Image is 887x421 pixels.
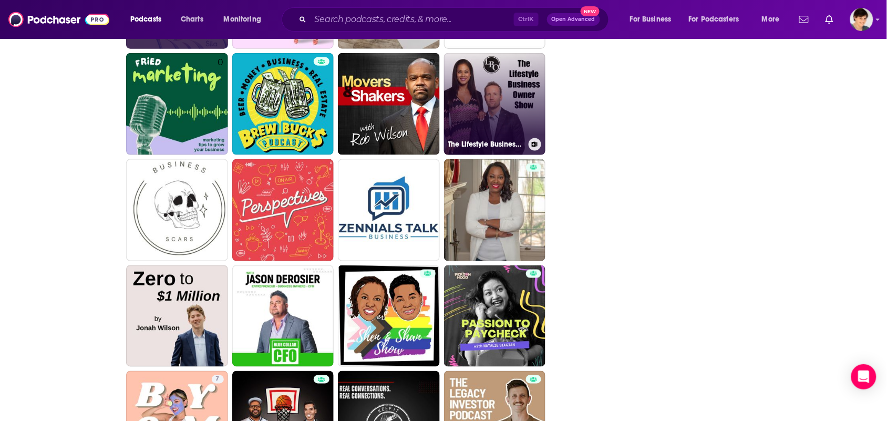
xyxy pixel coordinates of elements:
a: Show notifications dropdown [795,11,813,28]
a: 0 [126,53,228,155]
span: 7 [216,374,220,385]
div: 0 [218,57,224,151]
span: Ctrl K [514,13,539,26]
span: More [762,12,780,27]
a: Charts [174,11,210,28]
img: Podchaser - Follow, Share and Rate Podcasts [8,9,109,29]
img: User Profile [850,8,873,31]
a: The Lifestyle Business Owner Show [444,53,546,155]
button: open menu [123,11,175,28]
button: open menu [623,11,685,28]
button: Open AdvancedNew [547,13,600,26]
span: For Business [630,12,672,27]
a: 0 [338,53,440,155]
div: Search podcasts, credits, & more... [292,7,619,32]
button: open menu [755,11,793,28]
span: Podcasts [130,12,161,27]
a: 7 [212,375,224,384]
span: New [581,6,600,16]
span: Logged in as bethwouldknow [850,8,873,31]
span: Monitoring [224,12,261,27]
span: For Podcasters [689,12,739,27]
div: 0 [430,57,436,151]
span: Open Advanced [552,17,595,22]
button: open menu [216,11,275,28]
h3: The Lifestyle Business Owner Show [448,140,524,149]
div: Open Intercom Messenger [851,364,876,389]
a: Show notifications dropdown [821,11,838,28]
button: Show profile menu [850,8,873,31]
input: Search podcasts, credits, & more... [311,11,514,28]
span: Charts [181,12,203,27]
button: open menu [682,11,755,28]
